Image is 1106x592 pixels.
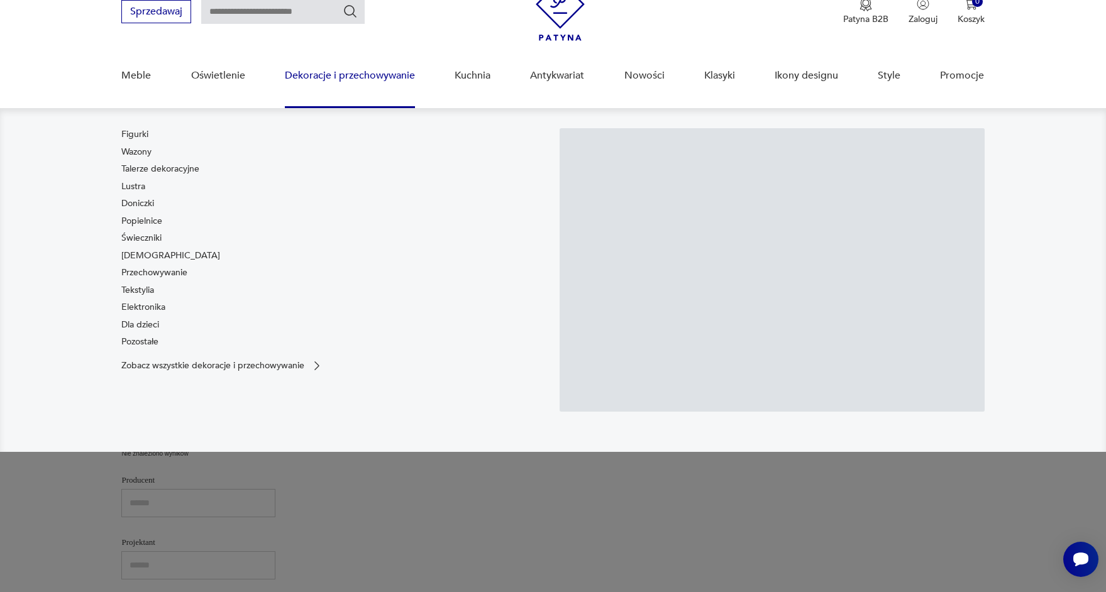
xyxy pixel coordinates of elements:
p: Patyna B2B [843,13,888,25]
button: Szukaj [343,4,358,19]
a: Kuchnia [455,52,490,100]
a: Pozostałe [121,336,158,348]
a: Sprzedawaj [121,8,191,17]
a: [DEMOGRAPHIC_DATA] [121,249,220,262]
a: Ikony designu [775,52,838,100]
a: Tekstylia [121,284,154,297]
a: Oświetlenie [191,52,245,100]
a: Doniczki [121,197,154,210]
iframe: Smartsupp widget button [1063,542,1098,577]
a: Figurki [121,128,148,141]
a: Elektronika [121,301,165,314]
a: Promocje [940,52,984,100]
a: Talerze dekoracyjne [121,163,199,175]
a: Lustra [121,180,145,193]
a: Dla dzieci [121,319,159,331]
a: Przechowywanie [121,266,187,279]
p: Koszyk [958,13,985,25]
a: Style [878,52,900,100]
a: Nowości [624,52,665,100]
a: Klasyki [704,52,735,100]
a: Popielnice [121,215,162,227]
a: Antykwariat [530,52,584,100]
a: Meble [121,52,151,100]
p: Zobacz wszystkie dekoracje i przechowywanie [121,361,304,370]
p: Zaloguj [909,13,937,25]
a: Wazony [121,146,152,158]
a: Dekoracje i przechowywanie [285,52,415,100]
a: Świeczniki [121,232,162,244]
a: Zobacz wszystkie dekoracje i przechowywanie [121,359,323,372]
